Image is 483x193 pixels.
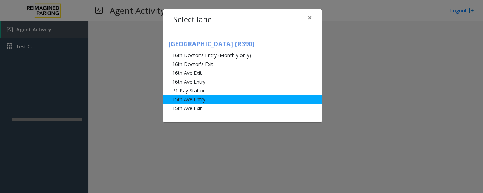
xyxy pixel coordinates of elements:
[163,104,322,113] li: 15th Ave Exit
[163,51,322,60] li: 16th Doctor's Entry (Monthly only)
[163,86,322,95] li: P1 Pay Station
[163,40,322,50] h5: [GEOGRAPHIC_DATA] (R390)
[303,9,317,26] button: Close
[163,60,322,68] li: 16th Doctor's Exit
[163,68,322,77] li: 16th Ave Exit
[163,77,322,86] li: 16th Ave Entry
[163,95,322,104] li: 15th Ave Entry
[173,14,212,25] h4: Select lane
[308,13,312,23] span: ×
